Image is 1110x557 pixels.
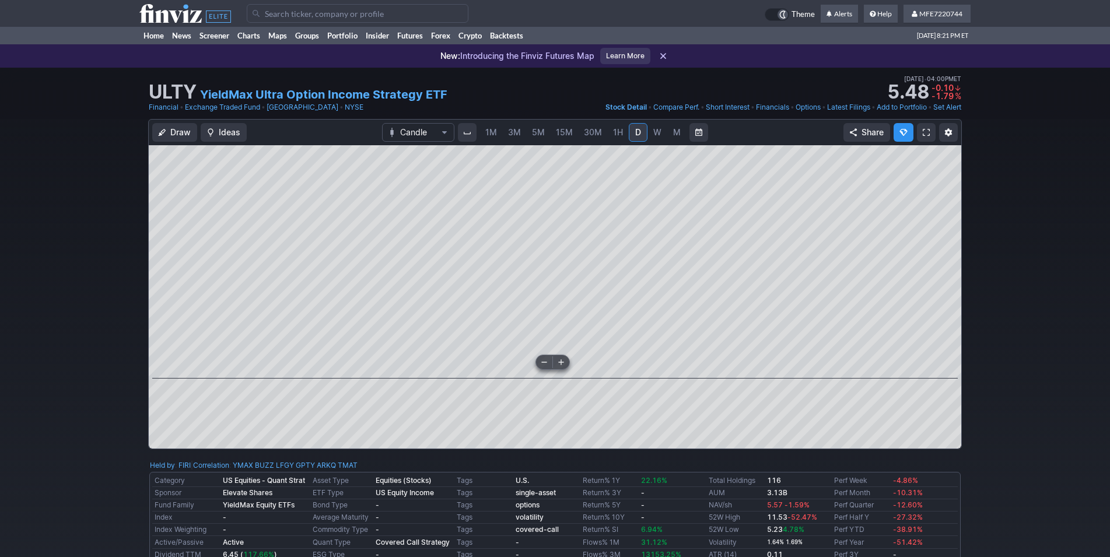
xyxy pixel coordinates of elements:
a: Correlation [193,461,229,470]
a: single-asset [516,488,556,497]
a: ARKQ [317,460,336,471]
td: Bond Type [310,499,373,512]
span: -1.79 [932,91,954,101]
td: Perf Year [832,536,891,549]
span: -27.32% [893,513,923,521]
a: Held by [150,461,175,470]
span: MFE7220744 [919,9,962,18]
b: - [641,488,645,497]
button: Zoom out [536,355,552,369]
td: Tags [454,499,513,512]
span: • [339,101,344,113]
div: | : [191,460,358,471]
td: Active/Passive [152,536,220,549]
span: -1.59% [785,500,810,509]
td: Tags [454,536,513,549]
a: Backtests [486,27,527,44]
span: 4.78% [783,525,804,534]
a: BUZZ [255,460,274,471]
a: Exchange Traded Fund [185,101,260,113]
td: Perf Quarter [832,499,891,512]
span: 1M [485,127,497,137]
td: 52W High [706,512,765,524]
button: Zoom in [553,355,569,369]
span: -4.86% [893,476,918,485]
small: 1.64% 1.69% [767,539,803,545]
td: Volatility [706,536,765,549]
td: AUM [706,487,765,499]
span: Theme [792,8,815,21]
button: Interval [458,123,477,142]
span: M [673,127,681,137]
a: Help [864,5,898,23]
a: Stock Detail [605,101,647,113]
td: Return% SI [580,524,639,536]
a: covered-call [516,525,559,534]
td: Commodity Type [310,524,373,536]
span: Stock Detail [605,103,647,111]
span: Ideas [219,127,240,138]
a: MFE7220744 [904,5,971,23]
td: NAV/sh [706,499,765,512]
td: Tags [454,475,513,487]
span: Latest Filings [827,103,870,111]
span: 1H [613,127,623,137]
a: Compare Perf. [653,101,699,113]
a: News [168,27,195,44]
a: volatility [516,513,544,521]
span: W [653,127,661,137]
td: Tags [454,512,513,524]
span: • [871,101,876,113]
h1: ULTY [149,83,197,101]
span: • [261,101,265,113]
a: Maps [264,27,291,44]
td: Category [152,475,220,487]
b: YieldMax Equity ETFs [223,500,295,509]
span: -51.42% [893,538,923,547]
b: - [641,513,645,521]
b: - [376,525,379,534]
td: Total Holdings [706,475,765,487]
b: Covered Call Strategy [376,538,450,547]
a: Theme [765,8,815,21]
td: Return% 10Y [580,512,639,524]
span: Compare Perf. [653,103,699,111]
button: Chart Settings [939,123,958,142]
span: -10.31% [893,488,923,497]
span: Candle [400,127,436,138]
span: New: [440,51,460,61]
span: [DATE] 8:21 PM ET [917,27,968,44]
b: - [376,500,379,509]
strong: 5.48 [887,83,929,101]
td: Perf YTD [832,524,891,536]
a: Financials [756,101,789,113]
td: Return% 5Y [580,499,639,512]
td: Asset Type [310,475,373,487]
a: YMAX [233,460,253,471]
div: : [150,460,191,471]
a: Insider [362,27,393,44]
td: Tags [454,487,513,499]
td: Index [152,512,220,524]
td: Index Weighting [152,524,220,536]
a: Options [796,101,821,113]
span: 6.94% [641,525,663,534]
span: Share [862,127,884,138]
a: Screener [195,27,233,44]
span: 30M [584,127,602,137]
a: Add to Portfolio [877,101,927,113]
td: Average Maturity [310,512,373,524]
b: US Equity Income [376,488,434,497]
span: 15M [556,127,573,137]
span: -52.47% [787,513,817,521]
td: ETF Type [310,487,373,499]
b: 116 [767,476,781,485]
a: FIRI [178,460,191,471]
b: U.S. [516,476,529,485]
td: Perf Half Y [832,512,891,524]
span: -0.10 [932,83,954,93]
button: Chart Type [382,123,454,142]
span: 3M [508,127,521,137]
